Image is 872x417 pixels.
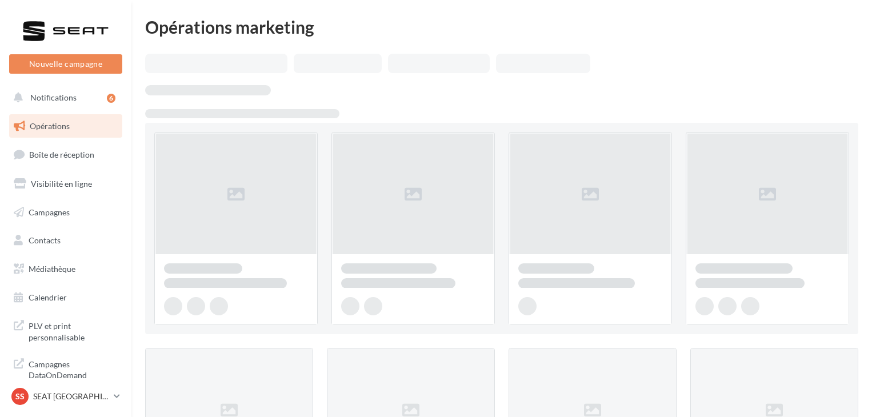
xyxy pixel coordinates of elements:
a: Visibilité en ligne [7,172,125,196]
div: 6 [107,94,115,103]
span: Calendrier [29,292,67,302]
a: Contacts [7,228,125,252]
a: Campagnes [7,201,125,224]
div: Opérations marketing [145,18,858,35]
a: Calendrier [7,286,125,310]
a: Médiathèque [7,257,125,281]
span: SS [15,391,25,402]
span: PLV et print personnalisable [29,318,118,343]
a: Campagnes DataOnDemand [7,352,125,386]
p: SEAT [GEOGRAPHIC_DATA] [33,391,109,402]
span: Médiathèque [29,264,75,274]
button: Notifications 6 [7,86,120,110]
a: SS SEAT [GEOGRAPHIC_DATA] [9,386,122,407]
a: Boîte de réception [7,142,125,167]
button: Nouvelle campagne [9,54,122,74]
span: Contacts [29,235,61,245]
span: Opérations [30,121,70,131]
span: Campagnes DataOnDemand [29,356,118,381]
span: Boîte de réception [29,150,94,159]
a: Opérations [7,114,125,138]
span: Notifications [30,93,77,102]
span: Campagnes [29,207,70,216]
span: Visibilité en ligne [31,179,92,189]
a: PLV et print personnalisable [7,314,125,347]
